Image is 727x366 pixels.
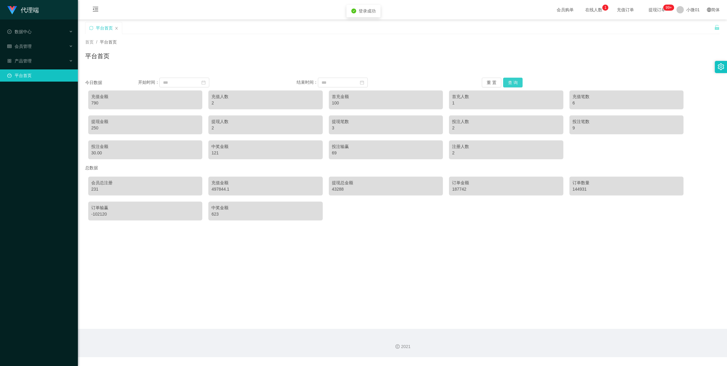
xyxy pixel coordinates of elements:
button: 查 询 [503,78,523,87]
div: 充值人数 [211,93,319,100]
div: 投注人数 [452,118,560,125]
div: 2 [452,125,560,131]
span: 平台首页 [100,40,117,44]
span: 结束时间： [297,80,318,85]
span: 登录成功 [359,9,376,13]
div: 69 [332,150,440,156]
div: 充值笔数 [572,93,680,100]
font: 2021 [401,344,410,349]
font: 会员管理 [15,44,32,49]
i: 图标： 关闭 [115,26,118,30]
i: 图标： check-circle-o [7,30,12,34]
font: 简体 [711,7,720,12]
div: 提现金额 [91,118,199,125]
div: 3 [332,125,440,131]
font: 产品管理 [15,58,32,63]
sup: 1 [602,5,608,11]
div: 121 [211,150,319,156]
div: 投注金额 [91,143,199,150]
div: 187742 [452,186,560,192]
span: 首页 [85,40,94,44]
div: 总数据 [85,162,720,174]
div: 投注笔数 [572,118,680,125]
a: 图标： 仪表板平台首页 [7,69,73,82]
i: 图标： 版权所有 [395,344,400,349]
div: 平台首页 [96,22,113,34]
i: 图标： table [7,44,12,48]
div: 中奖金额 [211,143,319,150]
div: 投注输赢 [332,143,440,150]
button: 重 置 [482,78,501,87]
i: 图标： 日历 [201,80,206,85]
h1: 代理端 [21,0,39,20]
div: -102120 [91,211,199,217]
img: logo.9652507e.png [7,6,17,15]
font: 提现订单 [649,7,666,12]
i: 图标： 解锁 [714,25,720,30]
div: 6 [572,100,680,106]
i: 图标： global [707,8,711,12]
div: 中奖金额 [211,205,319,211]
div: 订单输赢 [91,205,199,211]
div: 提现人数 [211,118,319,125]
p: 1 [604,5,607,11]
sup: 1112 [663,5,674,11]
div: 订单金额 [452,180,560,186]
div: 100 [332,100,440,106]
font: 充值订单 [617,7,634,12]
font: 在线人数 [585,7,602,12]
div: 2 [452,150,560,156]
div: 43288 [332,186,440,192]
div: 497844.1 [211,186,319,192]
div: 今日数据 [85,79,138,86]
a: 代理端 [7,7,39,12]
div: 注册人数 [452,143,560,150]
div: 2 [211,125,319,131]
div: 首充人数 [452,93,560,100]
div: 9 [572,125,680,131]
span: 开始时间： [138,80,159,85]
div: 1 [452,100,560,106]
div: 30.00 [91,150,199,156]
div: 充值金额 [91,93,199,100]
div: 623 [211,211,319,217]
i: 图标： 设置 [718,63,724,70]
div: 订单数量 [572,180,680,186]
font: 数据中心 [15,29,32,34]
i: 图标： menu-fold [85,0,106,20]
div: 144931 [572,186,680,192]
div: 首充金额 [332,93,440,100]
i: 图标： 同步 [89,26,93,30]
span: / [96,40,97,44]
div: 250 [91,125,199,131]
i: 图标： 日历 [360,80,364,85]
div: 提现笔数 [332,118,440,125]
div: 231 [91,186,199,192]
div: 充值金额 [211,180,319,186]
div: 790 [91,100,199,106]
h1: 平台首页 [85,51,110,61]
div: 会员总注册 [91,180,199,186]
div: 提现总金额 [332,180,440,186]
i: 图标：check-circle [351,9,356,13]
i: 图标： AppStore-O [7,59,12,63]
div: 2 [211,100,319,106]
